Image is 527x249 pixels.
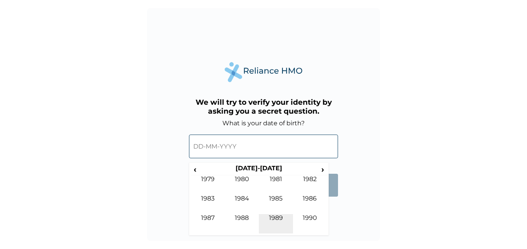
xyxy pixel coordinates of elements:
[189,135,338,158] input: DD-MM-YYYY
[191,214,225,233] td: 1987
[199,164,318,175] th: [DATE]-[DATE]
[319,164,327,174] span: ›
[259,175,293,195] td: 1981
[225,62,302,82] img: Reliance Health's Logo
[191,164,199,174] span: ‹
[191,195,225,214] td: 1983
[293,195,327,214] td: 1986
[293,175,327,195] td: 1982
[259,195,293,214] td: 1985
[189,98,338,116] h3: We will try to verify your identity by asking you a secret question.
[293,214,327,233] td: 1990
[225,195,259,214] td: 1984
[191,175,225,195] td: 1979
[225,175,259,195] td: 1980
[225,214,259,233] td: 1988
[222,119,305,127] label: What is your date of birth?
[259,214,293,233] td: 1989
